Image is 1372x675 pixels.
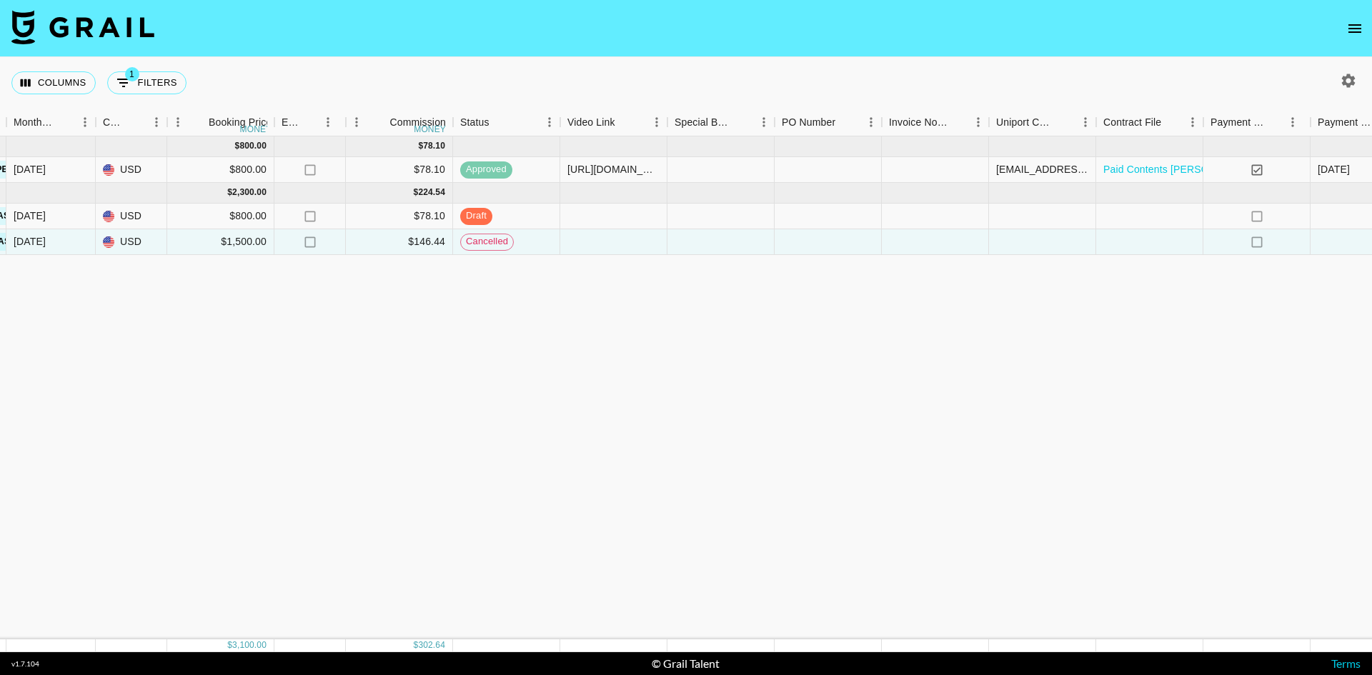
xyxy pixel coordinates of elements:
div: 3,100.00 [232,639,267,651]
button: Sort [733,112,753,132]
button: open drawer [1341,14,1369,43]
div: Contract File [1096,109,1203,136]
button: Menu [539,111,560,133]
button: Sort [615,112,635,132]
div: $78.10 [346,204,453,229]
button: Menu [753,111,775,133]
div: Aug '25 [14,162,46,176]
div: Uniport Contact Email [989,109,1096,136]
div: Video Link [560,109,667,136]
div: money [240,125,272,134]
div: 9/15/2025 [1318,162,1350,176]
div: Special Booking Type [675,109,733,136]
div: Booking Price [209,109,272,136]
img: Grail Talent [11,10,154,44]
div: heeyun.cho@beautyselection.co.kr [996,162,1088,176]
div: Uniport Contact Email [996,109,1055,136]
div: Payment Sent [1211,109,1266,136]
button: Sort [189,112,209,132]
button: Menu [860,111,882,133]
button: Sort [126,112,146,132]
button: Menu [74,111,96,133]
button: Select columns [11,71,96,94]
div: $146.44 [346,229,453,255]
button: Sort [835,112,855,132]
div: $ [227,186,232,199]
a: Terms [1331,656,1361,670]
button: Show filters [107,71,187,94]
div: 2,300.00 [232,186,267,199]
div: $ [414,186,419,199]
div: $800.00 [167,204,274,229]
div: 224.54 [418,186,445,199]
button: Sort [948,112,968,132]
span: cancelled [461,235,513,249]
div: Expenses: Remove Commission? [282,109,302,136]
div: PO Number [775,109,882,136]
div: $ [414,639,419,651]
button: Sort [1266,112,1286,132]
div: Commission [389,109,446,136]
div: Currency [103,109,126,136]
button: Menu [1182,111,1203,133]
div: PO Number [782,109,835,136]
div: $800.00 [167,157,274,183]
div: $ [418,140,423,152]
div: $ [227,639,232,651]
button: Sort [369,112,389,132]
button: Menu [1282,111,1303,133]
div: Video Link [567,109,615,136]
div: Expenses: Remove Commission? [274,109,346,136]
button: Menu [346,111,367,133]
div: Invoice Notes [889,109,948,136]
div: Invoice Notes [882,109,989,136]
span: 1 [125,67,139,81]
div: Status [460,109,489,136]
div: USD [96,157,167,183]
div: 78.10 [423,140,445,152]
button: Sort [54,112,74,132]
span: draft [460,209,492,223]
div: Status [453,109,560,136]
button: Menu [646,111,667,133]
div: https://www.tiktok.com/@emowii/video/7548157780461407502 [567,162,660,176]
div: USD [96,229,167,255]
div: Payment Sent [1203,109,1311,136]
span: approved [460,163,512,176]
button: Sort [302,112,322,132]
div: 800.00 [239,140,267,152]
div: Month Due [14,109,54,136]
div: $ [235,140,240,152]
button: Sort [489,112,509,132]
button: Menu [317,111,339,133]
button: Sort [1055,112,1075,132]
button: Menu [167,111,189,133]
div: $78.10 [346,157,453,183]
button: Menu [146,111,167,133]
div: Sep '25 [14,234,46,249]
a: Paid Contents [PERSON_NAME](25.08).pdf [1103,162,1303,176]
div: Month Due [6,109,96,136]
div: $1,500.00 [167,229,274,255]
button: Menu [1075,111,1096,133]
button: Sort [1161,112,1181,132]
div: Sep '25 [14,209,46,223]
div: v 1.7.104 [11,659,39,669]
div: USD [96,204,167,229]
div: Currency [96,109,167,136]
button: Menu [968,111,989,133]
div: Special Booking Type [667,109,775,136]
div: © Grail Talent [652,656,720,671]
div: 302.64 [418,639,445,651]
div: Contract File [1103,109,1161,136]
div: money [414,125,446,134]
